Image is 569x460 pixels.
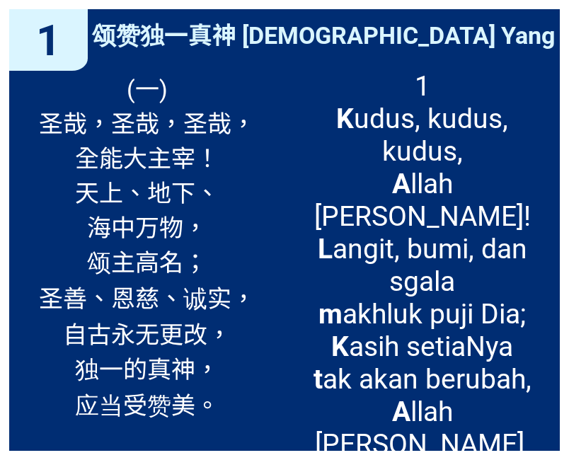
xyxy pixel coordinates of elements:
b: K [331,330,349,363]
b: A [392,396,410,428]
b: L [318,233,333,265]
b: m [318,298,343,330]
b: t [314,363,323,396]
span: 1 [36,15,61,66]
b: A [392,168,410,200]
b: K [336,103,354,135]
span: (一) 圣哉，圣哉，圣哉， 全能大主宰！ 天上、地下、 海中万物， 颂主高名； 圣善、恩慈、诚实， 自古永无更改， 独一的真神， 应当受赞美。 [39,70,255,422]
